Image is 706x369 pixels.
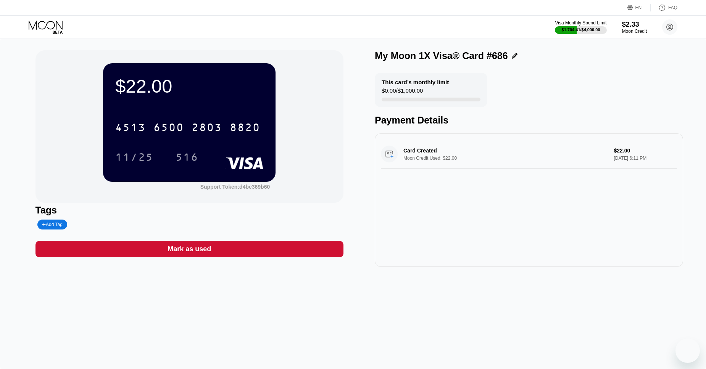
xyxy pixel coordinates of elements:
div: $0.00 / $1,000.00 [382,87,423,98]
div: 516 [170,148,204,167]
div: EN [627,4,651,11]
div: 4513 [115,122,146,135]
div: Visa Monthly Spend Limit$1,704.41/$4,000.00 [555,20,606,34]
div: Support Token:d4be369b60 [200,184,270,190]
div: Add Tag [37,220,67,229]
div: Support Token: d4be369b60 [200,184,270,190]
div: FAQ [651,4,677,11]
div: $2.33 [622,21,647,29]
div: 6500 [153,122,184,135]
div: Visa Monthly Spend Limit [555,20,606,26]
div: EN [635,5,642,10]
div: Mark as used [35,241,344,257]
div: My Moon 1X Visa® Card #686 [375,50,508,61]
div: 8820 [230,122,260,135]
div: Tags [35,205,344,216]
div: $22.00 [115,75,263,97]
div: $2.33Moon Credit [622,21,647,34]
div: 4513650028038820 [111,118,265,137]
div: Mark as used [168,245,211,253]
div: FAQ [668,5,677,10]
div: $1,704.41 / $4,000.00 [562,27,600,32]
div: Payment Details [375,115,683,126]
iframe: Button to launch messaging window [675,339,700,363]
div: Add Tag [42,222,63,227]
div: 11/25 [110,148,159,167]
div: Moon Credit [622,29,647,34]
div: 516 [176,152,198,164]
div: 11/25 [115,152,153,164]
div: 2803 [192,122,222,135]
div: This card’s monthly limit [382,79,449,85]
